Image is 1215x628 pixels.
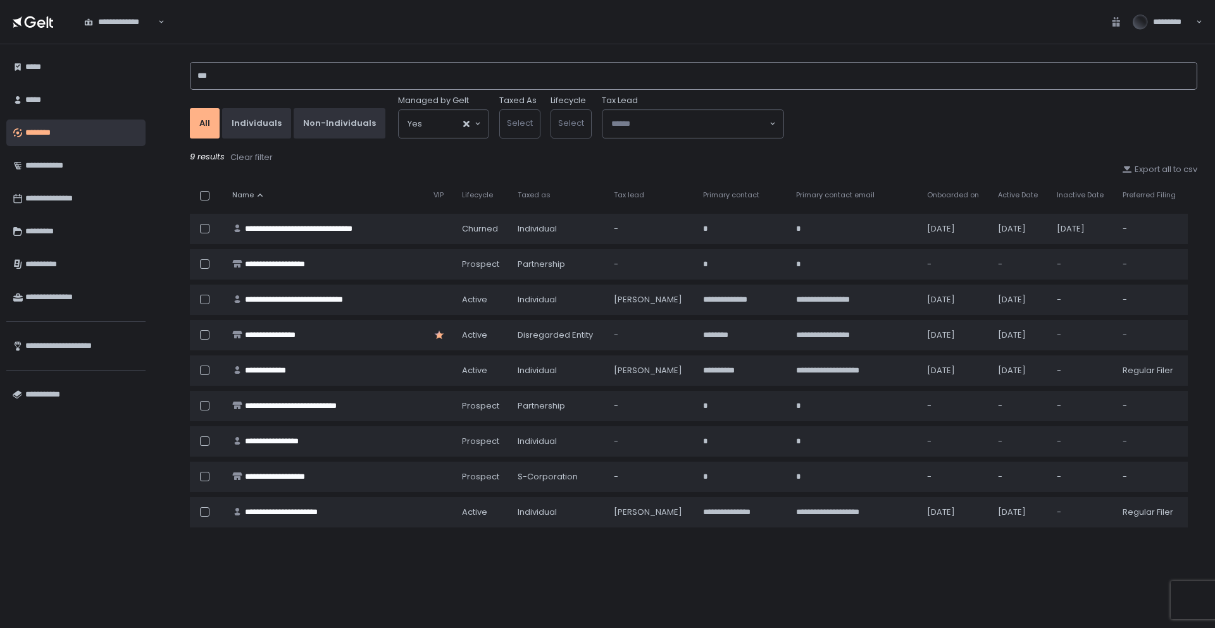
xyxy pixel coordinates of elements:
[462,471,499,483] span: prospect
[611,118,768,130] input: Search for option
[1122,164,1197,175] button: Export all to csv
[1123,329,1180,341] div: -
[1057,223,1107,235] div: [DATE]
[399,110,489,138] div: Search for option
[551,95,586,106] label: Lifecycle
[927,400,983,412] div: -
[1123,400,1180,412] div: -
[462,223,498,235] span: churned
[927,471,983,483] div: -
[462,329,487,341] span: active
[1057,259,1107,270] div: -
[190,108,220,139] button: All
[518,507,599,518] div: Individual
[507,117,533,129] span: Select
[1123,190,1176,200] span: Preferred Filing
[518,329,599,341] div: Disregarded Entity
[518,223,599,235] div: Individual
[998,436,1042,447] div: -
[927,294,983,305] div: [DATE]
[76,9,165,35] div: Search for option
[433,190,444,200] span: VIP
[1057,400,1107,412] div: -
[1057,294,1107,305] div: -
[614,294,687,305] div: [PERSON_NAME]
[703,190,759,200] span: Primary contact
[998,259,1042,270] div: -
[156,16,157,28] input: Search for option
[463,121,470,127] button: Clear Selected
[602,110,783,138] div: Search for option
[998,400,1042,412] div: -
[518,471,599,483] div: S-Corporation
[1123,507,1180,518] div: Regular Filer
[408,118,422,130] span: Yes
[998,365,1042,376] div: [DATE]
[232,118,282,129] div: Individuals
[927,329,983,341] div: [DATE]
[230,151,273,164] button: Clear filter
[558,117,584,129] span: Select
[614,436,687,447] div: -
[614,400,687,412] div: -
[927,365,983,376] div: [DATE]
[518,400,599,412] div: Partnership
[1057,507,1107,518] div: -
[398,95,469,106] span: Managed by Gelt
[1123,223,1180,235] div: -
[602,95,638,106] span: Tax Lead
[927,259,983,270] div: -
[1123,471,1180,483] div: -
[518,436,599,447] div: Individual
[518,294,599,305] div: Individual
[614,329,687,341] div: -
[1123,259,1180,270] div: -
[1057,190,1104,200] span: Inactive Date
[927,436,983,447] div: -
[462,507,487,518] span: active
[1123,294,1180,305] div: -
[199,118,210,129] div: All
[614,190,644,200] span: Tax lead
[614,471,687,483] div: -
[998,471,1042,483] div: -
[1123,436,1180,447] div: -
[222,108,291,139] button: Individuals
[1057,436,1107,447] div: -
[998,329,1042,341] div: [DATE]
[462,294,487,305] span: active
[796,190,875,200] span: Primary contact email
[462,365,487,376] span: active
[294,108,385,139] button: Non-Individuals
[462,190,493,200] span: Lifecycle
[518,190,551,200] span: Taxed as
[614,507,687,518] div: [PERSON_NAME]
[462,259,499,270] span: prospect
[614,365,687,376] div: [PERSON_NAME]
[927,507,983,518] div: [DATE]
[499,95,537,106] label: Taxed As
[462,436,499,447] span: prospect
[998,190,1038,200] span: Active Date
[614,259,687,270] div: -
[614,223,687,235] div: -
[462,400,499,412] span: prospect
[230,152,273,163] div: Clear filter
[422,118,462,130] input: Search for option
[303,118,376,129] div: Non-Individuals
[998,223,1042,235] div: [DATE]
[232,190,254,200] span: Name
[1123,365,1180,376] div: Regular Filer
[1057,471,1107,483] div: -
[518,365,599,376] div: Individual
[927,223,983,235] div: [DATE]
[1057,365,1107,376] div: -
[998,507,1042,518] div: [DATE]
[518,259,599,270] div: Partnership
[998,294,1042,305] div: [DATE]
[1057,329,1107,341] div: -
[927,190,979,200] span: Onboarded on
[190,151,1197,164] div: 9 results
